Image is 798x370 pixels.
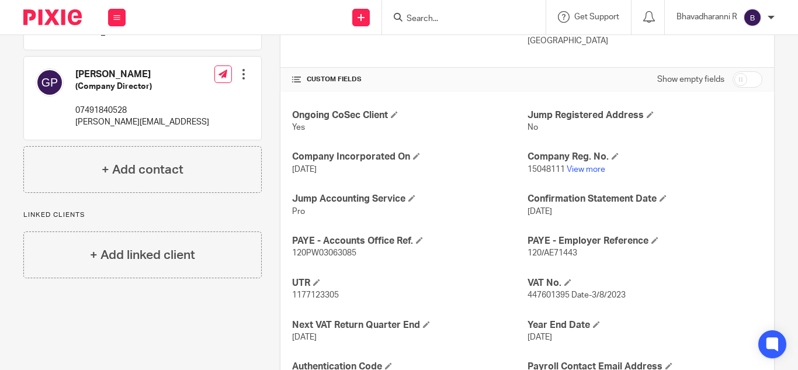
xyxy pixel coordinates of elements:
[292,123,305,132] span: Yes
[405,14,511,25] input: Search
[528,109,762,122] h4: Jump Registered Address
[528,277,762,289] h4: VAT No.
[528,249,577,257] span: 120/AE71443
[528,291,626,299] span: 447601395 Date-3/8/2023
[292,277,527,289] h4: UTR
[528,333,552,341] span: [DATE]
[292,291,339,299] span: 1177123305
[292,333,317,341] span: [DATE]
[292,249,356,257] span: 120PW03063085
[528,165,565,174] span: 15048111
[292,165,317,174] span: [DATE]
[23,9,82,25] img: Pixie
[528,35,762,47] p: [GEOGRAPHIC_DATA]
[528,151,762,163] h4: Company Reg. No.
[292,151,527,163] h4: Company Incorporated On
[676,11,737,23] p: Bhavadharanni R
[292,208,305,216] span: Pro
[528,319,762,331] h4: Year End Date
[567,165,605,174] a: View more
[75,116,209,128] p: [PERSON_NAME][EMAIL_ADDRESS]
[528,235,762,247] h4: PAYE - Employer Reference
[292,75,527,84] h4: CUSTOM FIELDS
[657,74,724,85] label: Show empty fields
[292,193,527,205] h4: Jump Accounting Service
[292,109,527,122] h4: Ongoing CoSec Client
[75,105,209,116] p: 07491840528
[292,319,527,331] h4: Next VAT Return Quarter End
[75,81,209,92] h5: (Company Director)
[743,8,762,27] img: svg%3E
[528,208,552,216] span: [DATE]
[102,161,183,179] h4: + Add contact
[292,235,527,247] h4: PAYE - Accounts Office Ref.
[528,193,762,205] h4: Confirmation Statement Date
[75,68,209,81] h4: [PERSON_NAME]
[23,210,262,220] p: Linked clients
[528,123,538,132] span: No
[90,246,195,264] h4: + Add linked client
[36,68,64,96] img: svg%3E
[574,13,619,21] span: Get Support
